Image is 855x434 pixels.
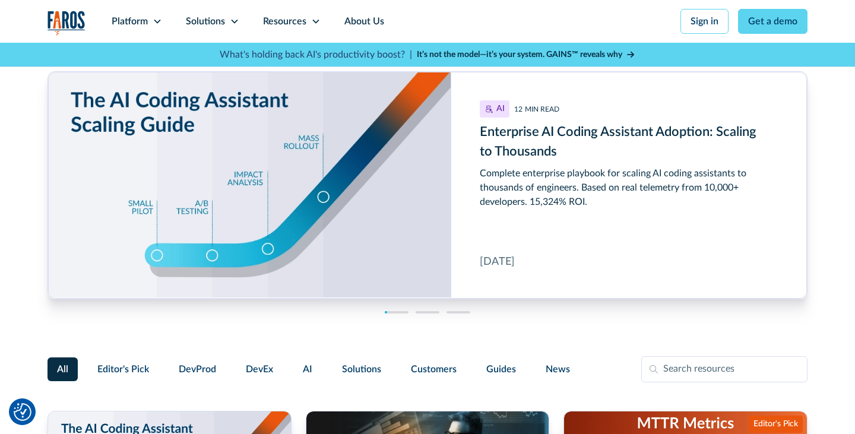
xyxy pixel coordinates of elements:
[47,11,85,35] a: home
[186,14,225,28] div: Solutions
[263,14,306,28] div: Resources
[411,362,457,376] span: Customers
[14,403,31,421] img: Revisit consent button
[47,11,85,35] img: Logo of the analytics and reporting company Faros.
[246,362,273,376] span: DevEx
[486,362,516,376] span: Guides
[47,356,807,382] form: Filter Form
[680,9,729,34] a: Sign in
[14,403,31,421] button: Cookie Settings
[417,49,635,61] a: It’s not the model—it’s your system. GAINS™ reveals why
[57,362,68,376] span: All
[303,362,312,376] span: AI
[342,362,381,376] span: Solutions
[48,72,807,299] div: cms-link
[641,356,807,382] input: Search resources
[48,72,807,299] a: Enterprise AI Coding Assistant Adoption: Scaling to Thousands
[220,47,412,62] p: What's holding back AI's productivity boost? |
[546,362,570,376] span: News
[738,9,807,34] a: Get a demo
[417,50,622,59] strong: It’s not the model—it’s your system. GAINS™ reveals why
[179,362,216,376] span: DevProd
[97,362,149,376] span: Editor's Pick
[112,14,148,28] div: Platform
